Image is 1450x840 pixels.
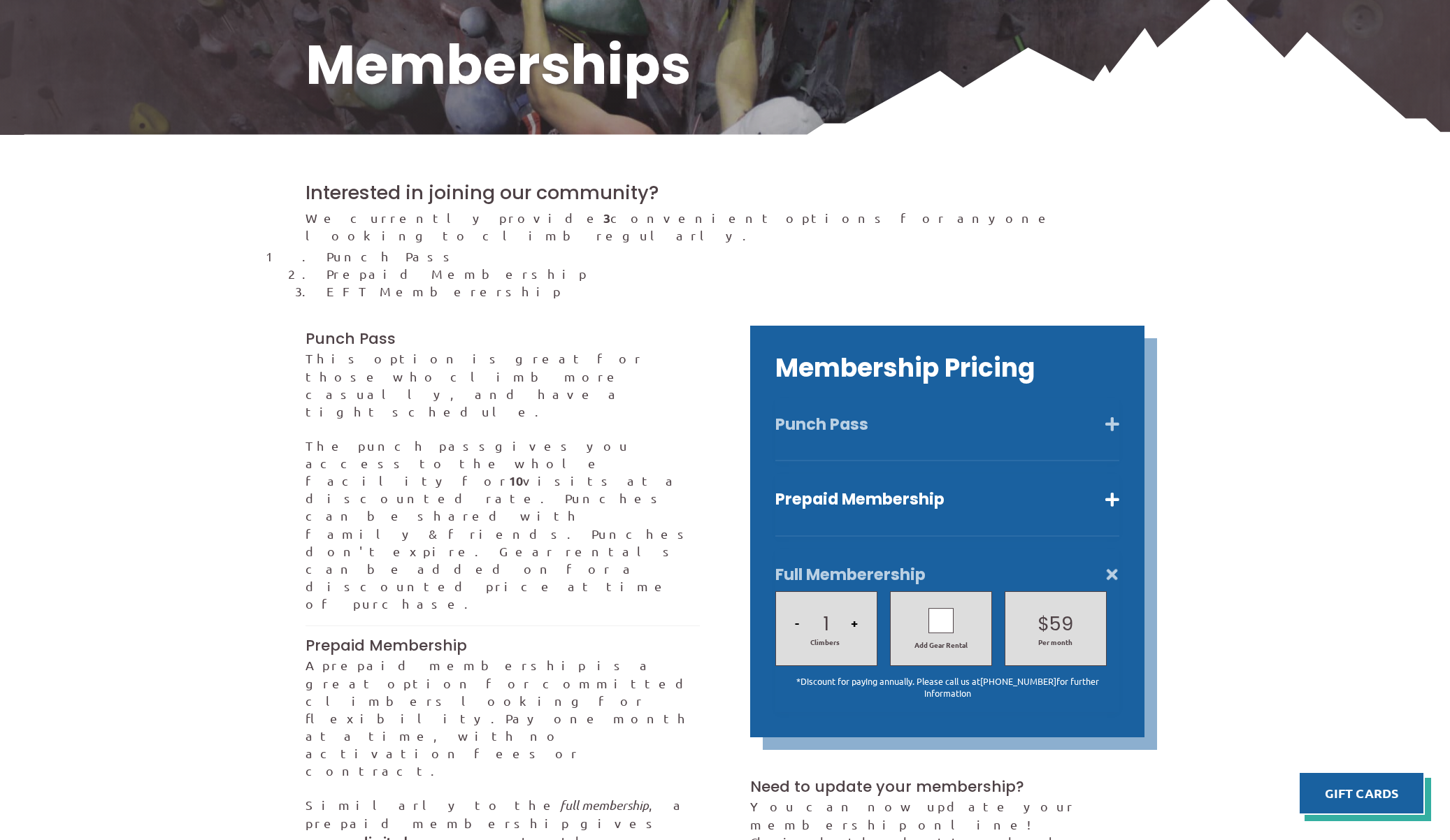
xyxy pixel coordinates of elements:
[306,438,694,611] span: gives you access to the whole facility for visits at a discounted rate. Punches can be shared wit...
[791,600,803,647] button: -
[782,611,870,637] h2: 1
[326,247,1144,265] li: Punch Pass
[306,328,700,349] h3: Punch Pass
[603,210,610,226] strong: 3
[509,472,523,488] strong: 10
[306,437,700,613] p: The punch pass
[306,658,697,725] span: A prepaid membership is a great option for committed climbers looking for flexibility.
[326,265,1144,282] li: Prepaid Membership
[306,209,1144,244] p: We currently provide convenient options for anyone looking to climb regularly.
[1049,611,1073,637] p: 59
[560,797,649,813] em: full membership
[306,180,1144,206] h2: Interested in joining our community?
[1019,637,1093,647] span: Per month
[775,675,1119,700] p: *Discount for paying annually. Please call us at for further information
[897,640,985,650] span: Add Gear Rental
[847,600,862,647] button: +
[306,656,700,779] p: Pay one month at a time, with no activation fees or contract.
[775,351,1119,386] h2: Membership Pricing
[750,776,1144,797] h3: Need to update your membership?
[1012,611,1100,637] h2: $
[980,675,1056,687] a: [PHONE_NUMBER]
[306,349,700,420] p: This option is great for those who climb more casually, and have a tight schedule.
[306,635,700,656] h3: Prepaid Membership
[810,637,840,647] span: Climbers
[326,282,1144,300] li: EFT Memberership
